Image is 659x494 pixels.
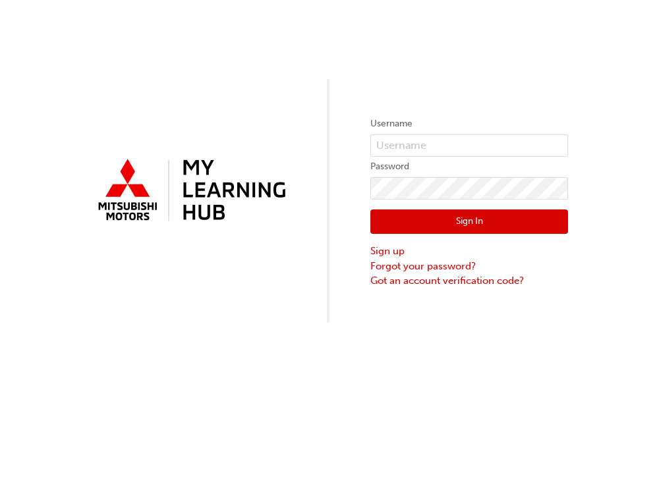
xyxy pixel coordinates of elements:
[370,244,568,259] a: Sign up
[370,159,568,175] label: Password
[91,153,289,229] img: mmal
[370,116,568,132] label: Username
[370,134,568,157] input: Username
[370,273,568,288] a: Got an account verification code?
[370,209,568,234] button: Sign In
[370,259,568,274] a: Forgot your password?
